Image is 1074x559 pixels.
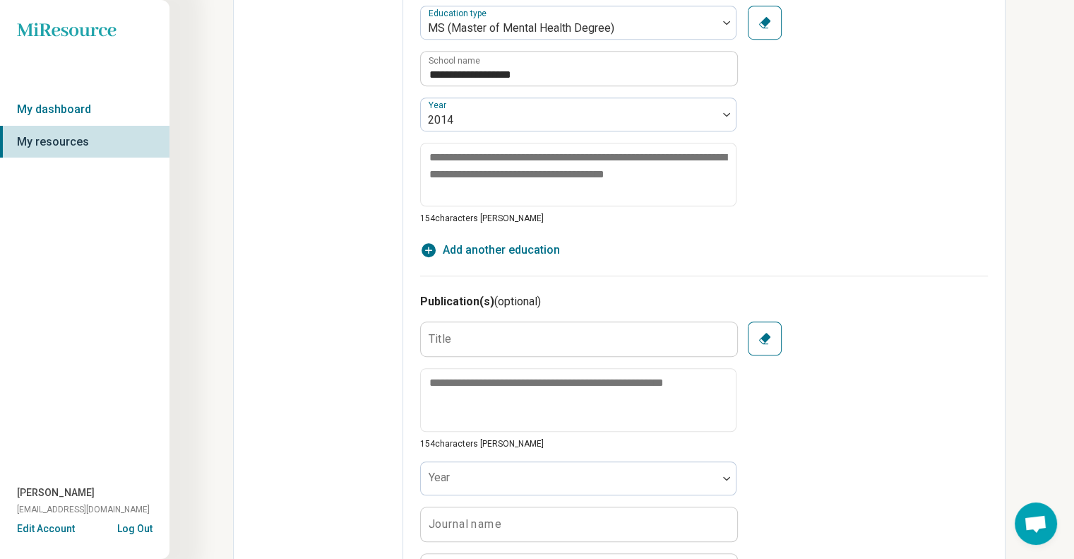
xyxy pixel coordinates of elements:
[17,486,95,500] span: [PERSON_NAME]
[429,333,451,344] label: Title
[117,522,153,533] button: Log Out
[429,100,449,110] label: Year
[420,437,736,450] p: 154 characters [PERSON_NAME]
[17,522,75,536] button: Edit Account
[17,503,150,516] span: [EMAIL_ADDRESS][DOMAIN_NAME]
[1015,502,1057,545] div: Open chat
[429,518,501,529] label: Journal name
[429,8,489,18] label: Education type
[443,242,560,259] span: Add another education
[429,471,450,484] label: Year
[494,295,541,308] span: (optional)
[420,293,988,310] h3: Publication(s)
[429,57,480,65] label: School name
[420,212,736,225] p: 154 characters [PERSON_NAME]
[420,242,560,259] button: Add another education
